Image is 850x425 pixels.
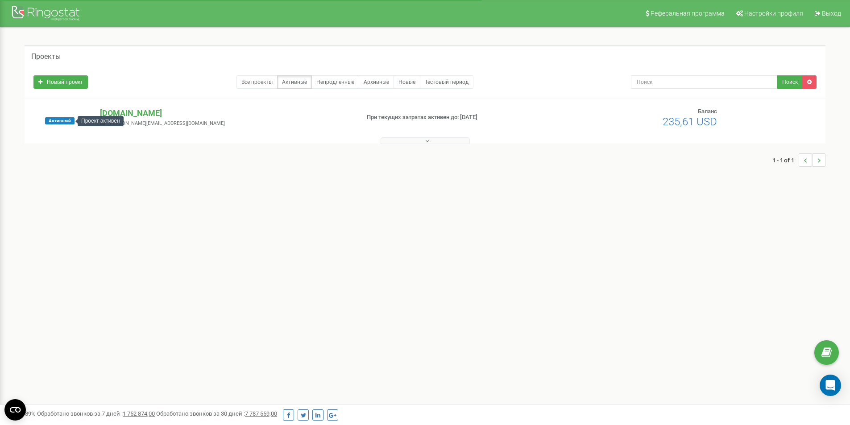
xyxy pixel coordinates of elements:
[420,75,473,89] a: Тестовый период
[822,10,841,17] span: Выход
[744,10,803,17] span: Настройки профиля
[245,410,277,417] u: 7 787 559,00
[367,113,552,122] p: При текущих затратах активен до: [DATE]
[4,399,26,421] button: Open CMP widget
[45,117,75,124] span: Активный
[156,410,277,417] span: Обработано звонков за 30 дней :
[100,107,352,119] p: [DOMAIN_NAME]
[777,75,803,89] button: Поиск
[394,75,420,89] a: Новые
[651,10,725,17] span: Реферальная программа
[698,108,717,115] span: Баланс
[236,75,278,89] a: Все проекты
[820,375,841,396] div: Open Intercom Messenger
[663,116,717,128] span: 235,61 USD
[31,53,61,61] h5: Проекты
[359,75,394,89] a: Архивные
[33,75,88,89] a: Новый проект
[277,75,312,89] a: Активные
[37,410,155,417] span: Обработано звонков за 7 дней :
[123,410,155,417] u: 1 752 874,00
[311,75,359,89] a: Непродленные
[772,144,825,176] nav: ...
[108,120,225,126] span: [PERSON_NAME][EMAIL_ADDRESS][DOMAIN_NAME]
[78,116,124,126] div: Проект активен
[631,75,778,89] input: Поиск
[772,153,799,167] span: 1 - 1 of 1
